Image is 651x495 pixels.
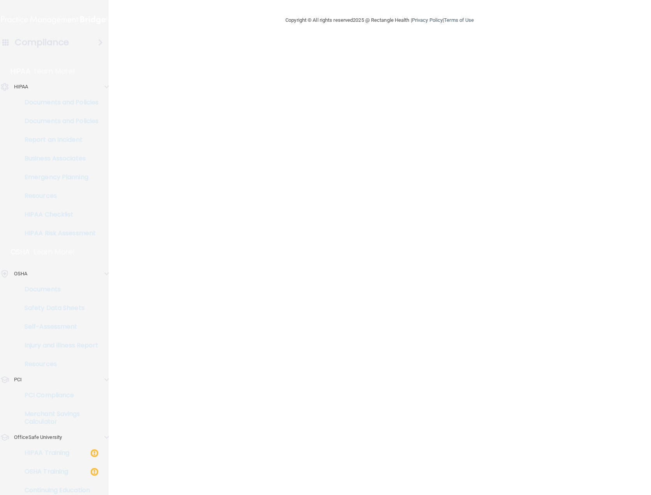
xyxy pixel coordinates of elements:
[14,433,62,442] p: OfficeSafe University
[11,67,30,76] p: HIPAA
[11,247,30,257] p: OSHA
[5,486,111,494] p: Continuing Education
[5,323,111,331] p: Self-Assessment
[5,360,111,368] p: Resources
[5,449,69,457] p: HIPAA Training
[5,211,111,218] p: HIPAA Checklist
[5,391,111,399] p: PCI Compliance
[238,8,522,33] div: Copyright © All rights reserved 2025 @ Rectangle Health | |
[5,155,111,162] p: Business Associates
[444,17,474,23] a: Terms of Use
[5,229,111,237] p: HIPAA Risk Assessment
[90,467,99,477] img: warning-circle.0cc9ac19.png
[34,67,76,76] p: Learn More!
[15,37,69,48] h4: Compliance
[5,304,111,312] p: Safety Data Sheets
[5,99,111,106] p: Documents and Policies
[412,17,443,23] a: Privacy Policy
[5,117,111,125] p: Documents and Policies
[14,375,22,384] p: PCI
[5,285,111,293] p: Documents
[5,173,111,181] p: Emergency Planning
[5,136,111,144] p: Report an Incident
[14,82,28,92] p: HIPAA
[5,192,111,200] p: Resources
[90,448,99,458] img: warning-circle.0cc9ac19.png
[5,410,111,426] p: Merchant Savings Calculator
[5,342,111,349] p: Injury and Illness Report
[5,468,68,476] p: OSHA Training
[1,12,107,28] img: PMB logo
[34,247,75,257] p: Learn More!
[14,269,27,278] p: OSHA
